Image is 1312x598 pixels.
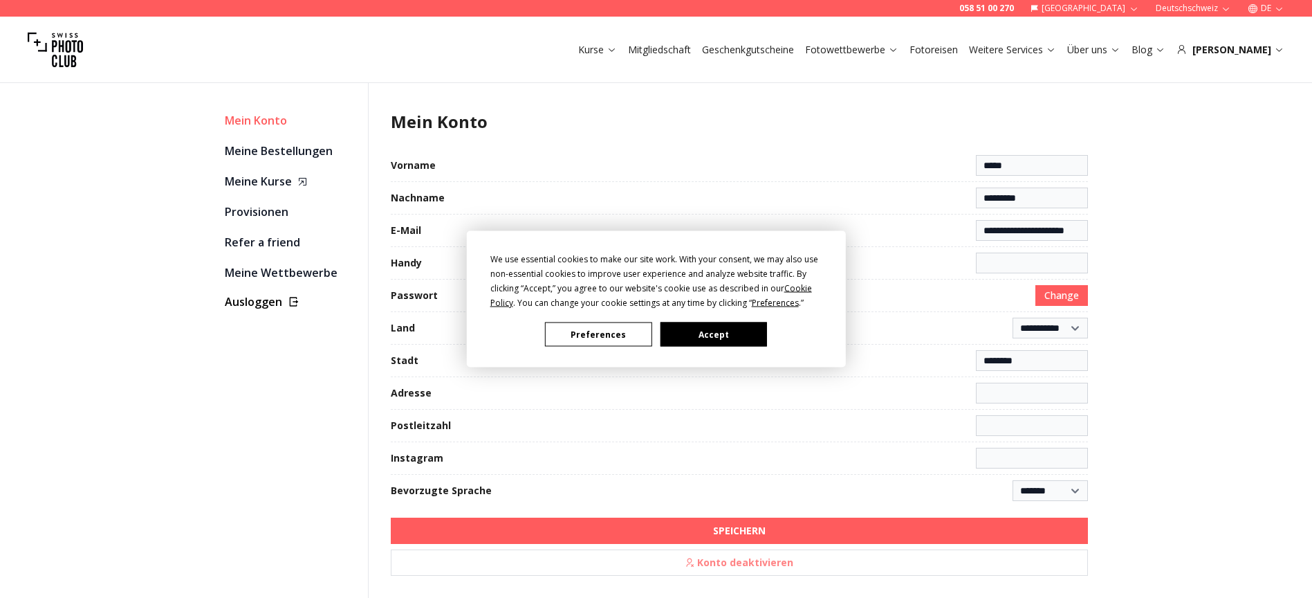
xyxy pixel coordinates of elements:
button: Accept [660,323,766,347]
span: Preferences [752,297,799,309]
div: Cookie Consent Prompt [466,231,845,368]
button: Preferences [545,323,652,347]
div: We use essential cookies to make our site work. With your consent, we may also use non-essential ... [490,252,822,310]
span: Cookie Policy [490,282,812,309]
